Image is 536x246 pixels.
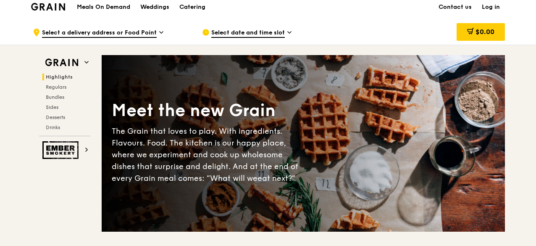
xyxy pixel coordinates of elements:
[46,84,66,90] span: Regulars
[46,114,65,120] span: Desserts
[112,99,303,122] div: Meet the new Grain
[42,141,81,159] img: Ember Smokery web logo
[42,29,157,38] span: Select a delivery address or Food Point
[46,94,64,100] span: Bundles
[257,174,295,183] span: eat next?”
[46,74,73,80] span: Highlights
[211,29,285,38] span: Select date and time slot
[476,28,494,36] span: $0.00
[112,125,303,184] div: The Grain that loves to play. With ingredients. Flavours. Food. The kitchen is our happy place, w...
[77,3,130,11] h1: Meals On Demand
[42,55,81,70] img: Grain web logo
[46,124,60,130] span: Drinks
[31,3,65,11] img: Grain
[46,104,58,110] span: Sides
